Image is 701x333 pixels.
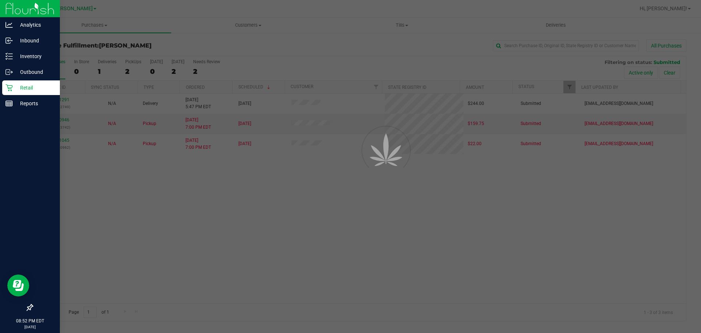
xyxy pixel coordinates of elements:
[13,68,57,76] p: Outbound
[5,53,13,60] inline-svg: Inventory
[3,318,57,324] p: 08:52 PM EDT
[13,83,57,92] p: Retail
[13,99,57,108] p: Reports
[5,21,13,29] inline-svg: Analytics
[5,84,13,91] inline-svg: Retail
[5,100,13,107] inline-svg: Reports
[13,20,57,29] p: Analytics
[5,68,13,76] inline-svg: Outbound
[3,324,57,330] p: [DATE]
[13,52,57,61] p: Inventory
[5,37,13,44] inline-svg: Inbound
[7,275,29,296] iframe: Resource center
[13,36,57,45] p: Inbound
